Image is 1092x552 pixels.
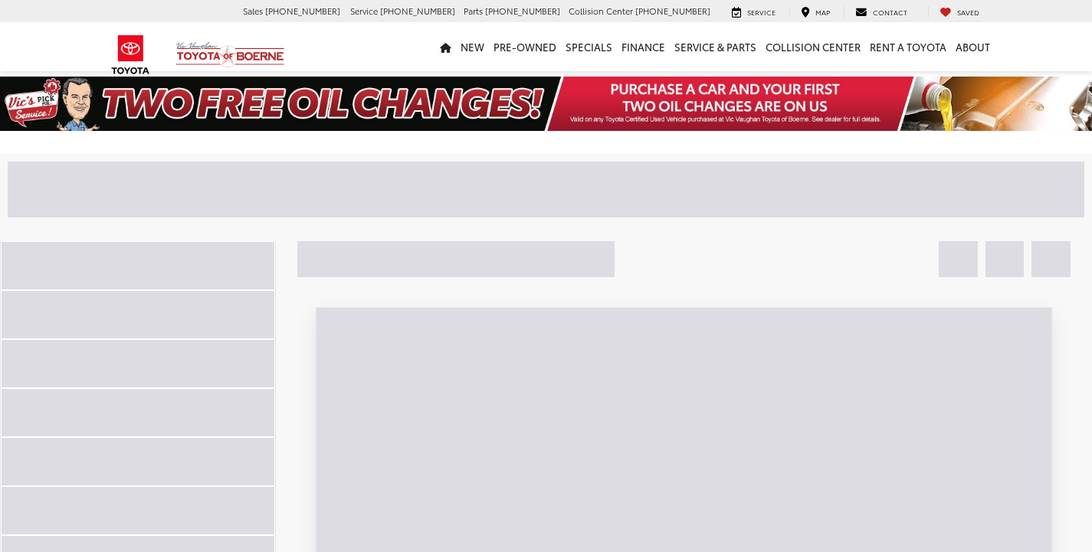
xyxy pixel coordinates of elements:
a: Finance [617,22,670,71]
a: My Saved Vehicles [928,6,991,18]
a: Service [720,6,787,18]
a: Contact [844,6,919,18]
img: Toyota [102,30,159,80]
a: About [951,22,995,71]
span: Saved [957,7,979,17]
span: Contact [873,7,907,17]
a: Pre-Owned [489,22,561,71]
span: [PHONE_NUMBER] [635,5,710,17]
a: New [456,22,489,71]
a: Map [789,6,841,18]
span: [PHONE_NUMBER] [485,5,560,17]
a: Service & Parts: Opens in a new tab [670,22,761,71]
a: Home [435,22,456,71]
a: Collision Center [761,22,865,71]
span: Map [815,7,830,17]
a: Specials [561,22,617,71]
span: [PHONE_NUMBER] [265,5,340,17]
span: Service [747,7,776,17]
img: Vic Vaughan Toyota of Boerne [175,41,285,68]
a: Rent a Toyota [865,22,951,71]
span: Collision Center [569,5,633,17]
span: Service [350,5,378,17]
span: [PHONE_NUMBER] [380,5,455,17]
span: Sales [243,5,263,17]
span: Parts [464,5,483,17]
